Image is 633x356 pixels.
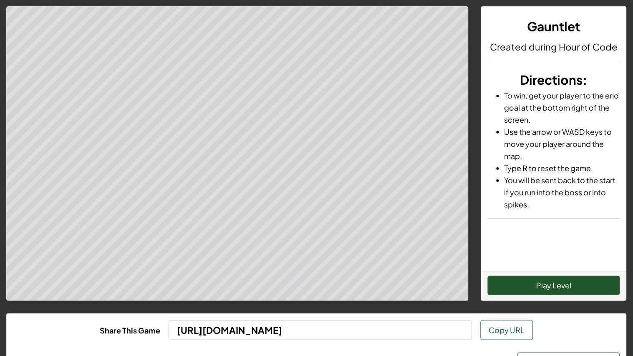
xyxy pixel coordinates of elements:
[100,326,160,335] b: Share This Game
[504,89,620,126] li: To win, get your player to the end goal at the bottom right of the screen.
[504,162,620,174] li: Type R to reset the game.
[504,126,620,162] li: Use the arrow or WASD keys to move your player around the map.
[488,71,620,89] h3: :
[504,174,620,210] li: You will be sent back to the start if you run into the boss or into spikes.
[481,320,533,340] button: Copy URL
[488,17,620,36] h3: Gauntlet
[488,276,620,295] button: Play Level
[520,72,583,88] span: Directions
[489,325,525,335] span: Copy URL
[488,40,620,53] h4: Created during Hour of Code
